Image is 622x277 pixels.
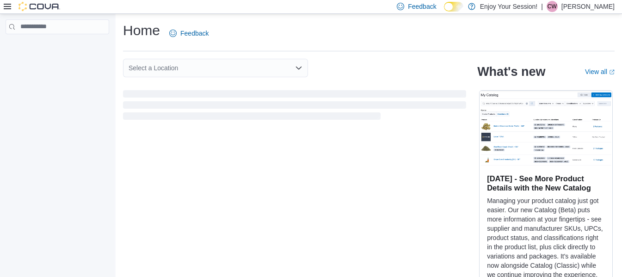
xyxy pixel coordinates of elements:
[408,2,436,11] span: Feedback
[295,64,302,72] button: Open list of options
[480,1,538,12] p: Enjoy Your Session!
[609,69,615,75] svg: External link
[6,36,109,58] nav: Complex example
[541,1,543,12] p: |
[444,2,463,12] input: Dark Mode
[123,21,160,40] h1: Home
[561,1,615,12] p: [PERSON_NAME]
[487,174,605,192] h3: [DATE] - See More Product Details with the New Catalog
[123,92,466,122] span: Loading
[166,24,212,43] a: Feedback
[180,29,209,38] span: Feedback
[585,68,615,75] a: View allExternal link
[547,1,558,12] div: Cassidy Wells
[477,64,545,79] h2: What's new
[18,2,60,11] img: Cova
[548,1,557,12] span: CW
